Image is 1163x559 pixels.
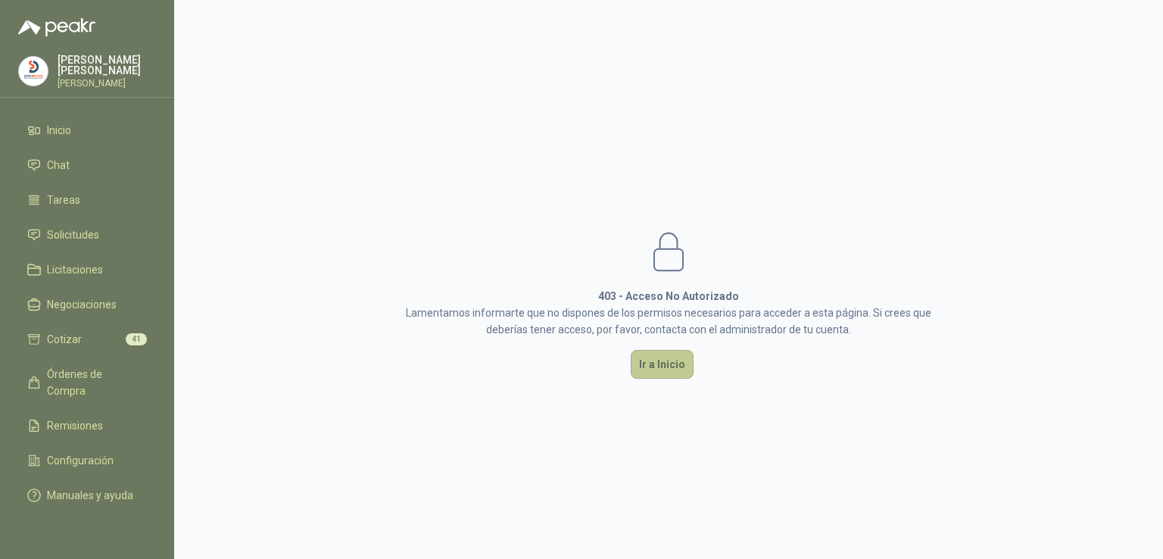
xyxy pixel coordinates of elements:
[404,288,933,304] h1: 403 - Acceso No Autorizado
[126,333,147,345] span: 41
[47,487,133,504] span: Manuales y ayuda
[18,481,156,510] a: Manuales y ayuda
[47,366,142,399] span: Órdenes de Compra
[47,122,71,139] span: Inicio
[47,452,114,469] span: Configuración
[18,290,156,319] a: Negociaciones
[18,411,156,440] a: Remisiones
[18,220,156,249] a: Solicitudes
[18,151,156,180] a: Chat
[18,186,156,214] a: Tareas
[631,350,694,379] button: Ir a Inicio
[47,296,117,313] span: Negociaciones
[404,304,933,338] p: Lamentamos informarte que no dispones de los permisos necesarios para acceder a esta página. Si c...
[47,417,103,434] span: Remisiones
[47,331,82,348] span: Cotizar
[58,79,156,88] p: [PERSON_NAME]
[18,360,156,405] a: Órdenes de Compra
[19,57,48,86] img: Company Logo
[47,157,70,173] span: Chat
[47,192,80,208] span: Tareas
[18,255,156,284] a: Licitaciones
[58,55,156,76] p: [PERSON_NAME] [PERSON_NAME]
[18,446,156,475] a: Configuración
[18,18,95,36] img: Logo peakr
[18,325,156,354] a: Cotizar41
[18,116,156,145] a: Inicio
[47,226,99,243] span: Solicitudes
[47,261,103,278] span: Licitaciones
